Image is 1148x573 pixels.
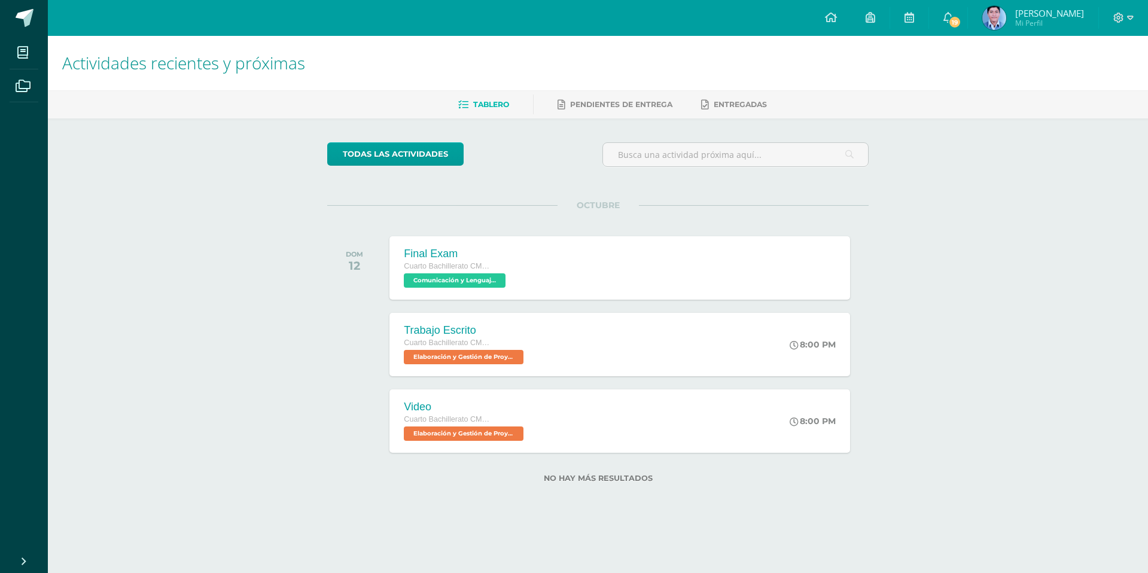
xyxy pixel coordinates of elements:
[404,324,526,337] div: Trabajo Escrito
[982,6,1006,30] img: 2831f3331a3cbb0491b6731354618ec6.png
[327,142,464,166] a: todas las Actividades
[1015,7,1084,19] span: [PERSON_NAME]
[404,350,523,364] span: Elaboración y Gestión de Proyectos 'D'
[558,200,639,211] span: OCTUBRE
[458,95,509,114] a: Tablero
[404,248,508,260] div: Final Exam
[948,16,961,29] span: 19
[404,273,506,288] span: Comunicación y Lenguaje L3 Inglés 'D'
[473,100,509,109] span: Tablero
[701,95,767,114] a: Entregadas
[327,474,869,483] label: No hay más resultados
[790,416,836,426] div: 8:00 PM
[62,51,305,74] span: Actividades recientes y próximas
[404,401,526,413] div: Video
[1015,18,1084,28] span: Mi Perfil
[558,95,672,114] a: Pendientes de entrega
[404,262,494,270] span: Cuarto Bachillerato CMP Bachillerato en CCLL con Orientación en Computación
[790,339,836,350] div: 8:00 PM
[570,100,672,109] span: Pendientes de entrega
[346,258,363,273] div: 12
[346,250,363,258] div: DOM
[404,415,494,423] span: Cuarto Bachillerato CMP Bachillerato en CCLL con Orientación en Computación
[404,426,523,441] span: Elaboración y Gestión de Proyectos 'D'
[714,100,767,109] span: Entregadas
[404,339,494,347] span: Cuarto Bachillerato CMP Bachillerato en CCLL con Orientación en Computación
[603,143,868,166] input: Busca una actividad próxima aquí...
